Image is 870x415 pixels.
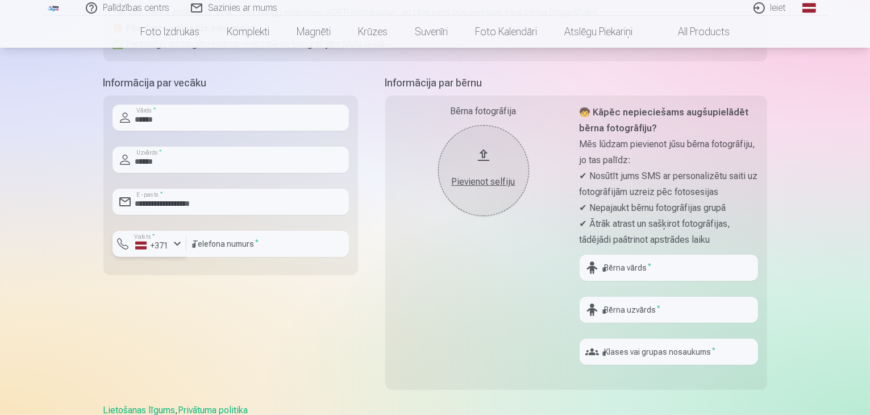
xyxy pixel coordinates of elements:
a: Magnēti [283,16,344,48]
p: ✔ Nosūtīt jums SMS ar personalizētu saiti uz fotogrāfijām uzreiz pēc fotosesijas [580,168,758,200]
p: Mēs lūdzam pievienot jūsu bērna fotogrāfiju, jo tas palīdz: [580,136,758,168]
button: Pievienot selfiju [438,125,529,216]
a: Komplekti [213,16,283,48]
div: Pievienot selfiju [449,175,518,189]
a: Atslēgu piekariņi [551,16,646,48]
a: Krūzes [344,16,401,48]
div: +371 [135,240,169,251]
h5: Informācija par vecāku [103,75,358,91]
strong: 🧒 Kāpēc nepieciešams augšupielādēt bērna fotogrāfiju? [580,107,749,134]
a: Foto izdrukas [127,16,213,48]
h5: Informācija par bērnu [385,75,767,91]
p: ✔ Nepajaukt bērnu fotogrāfijas grupā [580,200,758,216]
a: All products [646,16,743,48]
a: Suvenīri [401,16,461,48]
p: ✔ Ātrāk atrast un sašķirot fotogrāfijas, tādējādi paātrinot apstrādes laiku [580,216,758,248]
a: Foto kalendāri [461,16,551,48]
div: Bērna fotogrāfija [394,105,573,118]
button: Valsts*+371 [113,231,186,257]
img: /fa1 [48,5,60,11]
label: Valsts [131,233,159,241]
